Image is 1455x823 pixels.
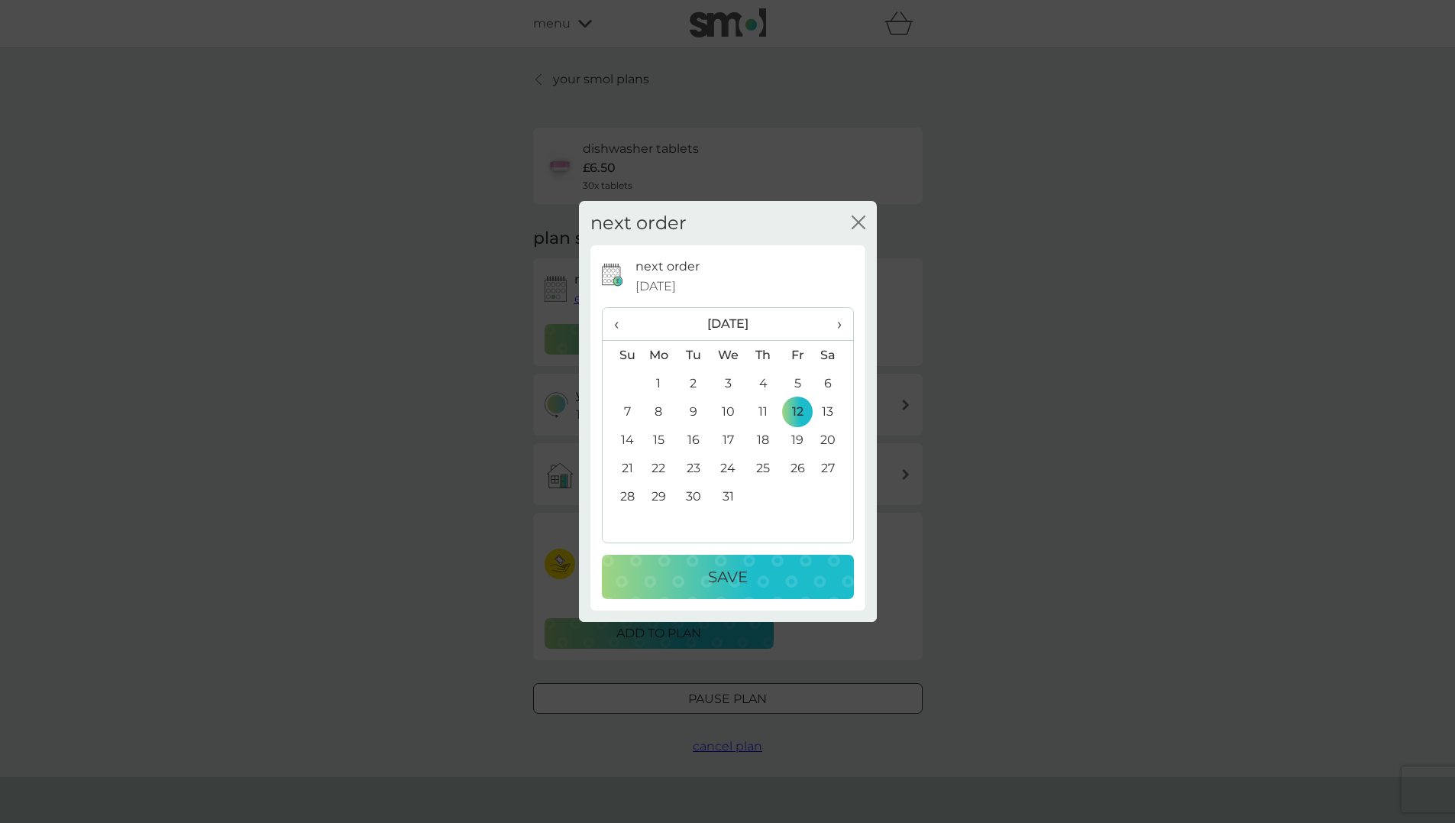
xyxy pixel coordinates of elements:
button: close [852,215,865,232]
td: 10 [710,397,745,426]
th: Sa [814,341,852,370]
button: Save [602,555,854,599]
td: 29 [642,482,677,510]
th: Tu [676,341,710,370]
td: 23 [676,454,710,482]
th: Su [603,341,642,370]
td: 15 [642,426,677,454]
p: next order [635,257,700,277]
td: 25 [745,454,780,482]
td: 3 [710,369,745,397]
td: 21 [603,454,642,482]
th: Th [745,341,780,370]
td: 19 [781,426,815,454]
td: 31 [710,482,745,510]
td: 24 [710,454,745,482]
td: 26 [781,454,815,482]
th: Mo [642,341,677,370]
td: 8 [642,397,677,426]
td: 20 [814,426,852,454]
td: 7 [603,397,642,426]
td: 13 [814,397,852,426]
td: 27 [814,454,852,482]
td: 4 [745,369,780,397]
td: 16 [676,426,710,454]
td: 6 [814,369,852,397]
td: 1 [642,369,677,397]
span: [DATE] [635,277,676,296]
td: 17 [710,426,745,454]
td: 18 [745,426,780,454]
td: 5 [781,369,815,397]
td: 28 [603,482,642,510]
td: 2 [676,369,710,397]
td: 11 [745,397,780,426]
th: [DATE] [642,308,815,341]
th: Fr [781,341,815,370]
span: › [826,308,841,340]
td: 12 [781,397,815,426]
td: 22 [642,454,677,482]
th: We [710,341,745,370]
span: ‹ [614,308,630,340]
p: Save [708,565,748,589]
td: 14 [603,426,642,454]
td: 9 [676,397,710,426]
h2: next order [590,212,687,235]
td: 30 [676,482,710,510]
